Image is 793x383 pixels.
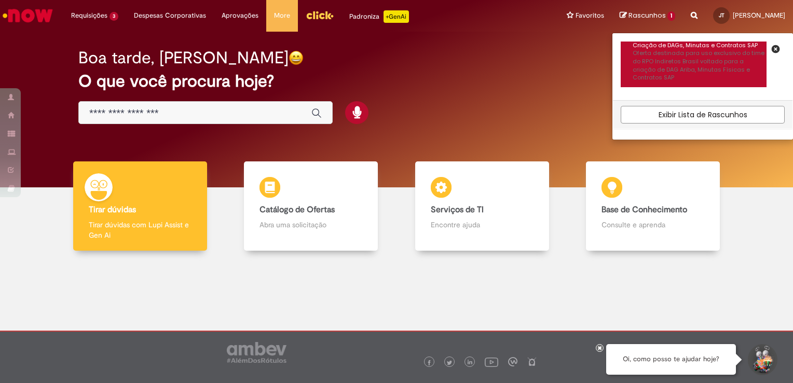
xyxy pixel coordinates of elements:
[620,11,675,21] a: Rascunhos
[601,204,687,215] b: Base de Conhecimento
[396,161,568,251] a: Serviços de TI Encontre ajuda
[468,360,473,366] img: logo_footer_linkedin.png
[54,161,226,251] a: Tirar dúvidas Tirar dúvidas com Lupi Assist e Gen Ai
[384,10,409,23] p: +GenAi
[89,204,136,215] b: Tirar dúvidas
[746,344,777,375] button: Iniciar Conversa de Suporte
[227,342,286,363] img: logo_footer_ambev_rotulo_gray.png
[485,355,498,368] img: logo_footer_youtube.png
[667,11,675,21] span: 1
[601,220,704,230] p: Consulte e aprenda
[733,11,785,20] span: [PERSON_NAME]
[621,106,785,124] a: Exibir Lista de Rascunhos
[226,161,397,251] a: Catálogo de Ofertas Abra uma solicitação
[633,49,767,82] p: Oferta destinada para uso exclusivo do time do RPO Indiretos Brasil voltado para a criação de DAG...
[508,357,517,366] img: logo_footer_workplace.png
[1,5,54,26] img: ServiceNow
[576,10,604,21] span: Favoritos
[222,10,258,21] span: Aprovações
[78,72,715,90] h2: O que você procura hoje?
[606,344,736,375] div: Oi, como posso te ajudar hoje?
[274,10,290,21] span: More
[633,42,767,50] div: Criação de DAGs, Minutas e Contratos SAP
[110,12,118,21] span: 3
[259,204,335,215] b: Catálogo de Ofertas
[431,220,534,230] p: Encontre ajuda
[89,220,192,240] p: Tirar dúvidas com Lupi Assist e Gen Ai
[349,10,409,23] div: Padroniza
[568,161,739,251] a: Base de Conhecimento Consulte e aprenda
[71,10,107,21] span: Requisições
[306,7,334,23] img: click_logo_yellow_360x200.png
[527,357,537,366] img: logo_footer_naosei.png
[134,10,206,21] span: Despesas Corporativas
[259,220,362,230] p: Abra uma solicitação
[719,12,724,19] span: JT
[289,50,304,65] img: happy-face.png
[427,360,432,365] img: logo_footer_facebook.png
[78,49,289,67] h2: Boa tarde, [PERSON_NAME]
[621,42,767,88] a: Criação de DAGs, Minutas e Contratos SAP
[628,10,666,20] span: Rascunhos
[447,360,452,365] img: logo_footer_twitter.png
[431,204,484,215] b: Serviços de TI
